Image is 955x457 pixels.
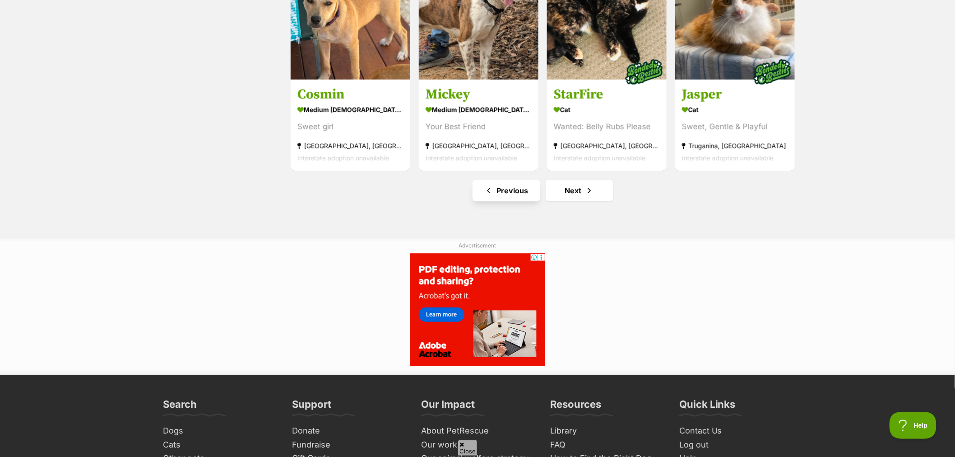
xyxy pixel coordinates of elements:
[676,424,796,438] a: Contact Us
[297,103,403,116] div: medium [DEMOGRAPHIC_DATA] Dog
[163,398,197,416] h3: Search
[419,79,538,171] a: Mickey medium [DEMOGRAPHIC_DATA] Dog Your Best Friend [GEOGRAPHIC_DATA], [GEOGRAPHIC_DATA] Inters...
[890,412,937,439] iframe: Help Scout Beacon - Open
[554,103,660,116] div: Cat
[288,424,408,438] a: Donate
[547,424,667,438] a: Library
[473,180,540,201] a: Previous page
[426,103,532,116] div: medium [DEMOGRAPHIC_DATA] Dog
[417,424,538,438] a: About PetRescue
[288,438,408,452] a: Fundraise
[426,154,517,162] span: Interstate adoption unavailable
[750,49,795,94] img: bonded besties
[426,121,532,133] div: Your Best Friend
[297,154,389,162] span: Interstate adoption unavailable
[682,121,788,133] div: Sweet, Gentle & Playful
[682,86,788,103] h3: Jasper
[458,440,477,456] span: Close
[290,180,796,201] nav: Pagination
[426,86,532,103] h3: Mickey
[297,140,403,152] div: [GEOGRAPHIC_DATA], [GEOGRAPHIC_DATA]
[675,79,795,171] a: Jasper Cat Sweet, Gentle & Playful Truganina, [GEOGRAPHIC_DATA] Interstate adoption unavailable f...
[547,438,667,452] a: FAQ
[291,79,410,171] a: Cosmin medium [DEMOGRAPHIC_DATA] Dog Sweet girl [GEOGRAPHIC_DATA], [GEOGRAPHIC_DATA] Interstate a...
[292,398,331,416] h3: Support
[550,398,601,416] h3: Resources
[547,79,667,171] a: StarFire Cat Wanted: Belly Rubs Please [GEOGRAPHIC_DATA], [GEOGRAPHIC_DATA] Interstate adoption u...
[554,121,660,133] div: Wanted: Belly Rubs Please
[159,438,279,452] a: Cats
[682,103,788,116] div: Cat
[679,398,736,416] h3: Quick Links
[554,154,645,162] span: Interstate adoption unavailable
[676,438,796,452] a: Log out
[297,121,403,133] div: Sweet girl
[554,140,660,152] div: [GEOGRAPHIC_DATA], [GEOGRAPHIC_DATA]
[426,140,532,152] div: [GEOGRAPHIC_DATA], [GEOGRAPHIC_DATA]
[410,253,545,366] iframe: Advertisement
[297,86,403,103] h3: Cosmin
[682,140,788,152] div: Truganina, [GEOGRAPHIC_DATA]
[546,180,613,201] a: Next page
[159,424,279,438] a: Dogs
[417,438,538,452] a: Our work
[682,154,774,162] span: Interstate adoption unavailable
[621,49,667,94] img: bonded besties
[421,398,475,416] h3: Our Impact
[554,86,660,103] h3: StarFire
